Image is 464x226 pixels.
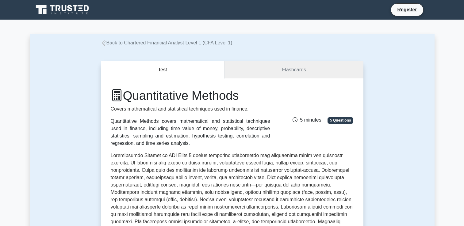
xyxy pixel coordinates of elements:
h1: Quantitative Methods [111,88,270,103]
div: Quantitative Methods covers mathematical and statistical techniques used in finance, including ti... [111,118,270,147]
p: Covers mathematical and statistical techniques used in finance. [111,105,270,113]
button: Test [101,61,225,79]
span: 5 Questions [328,117,353,123]
a: Register [393,6,420,13]
span: 5 minutes [293,117,321,122]
a: Flashcards [224,61,363,79]
a: Back to Chartered Financial Analyst Level 1 (CFA Level 1) [101,40,232,45]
